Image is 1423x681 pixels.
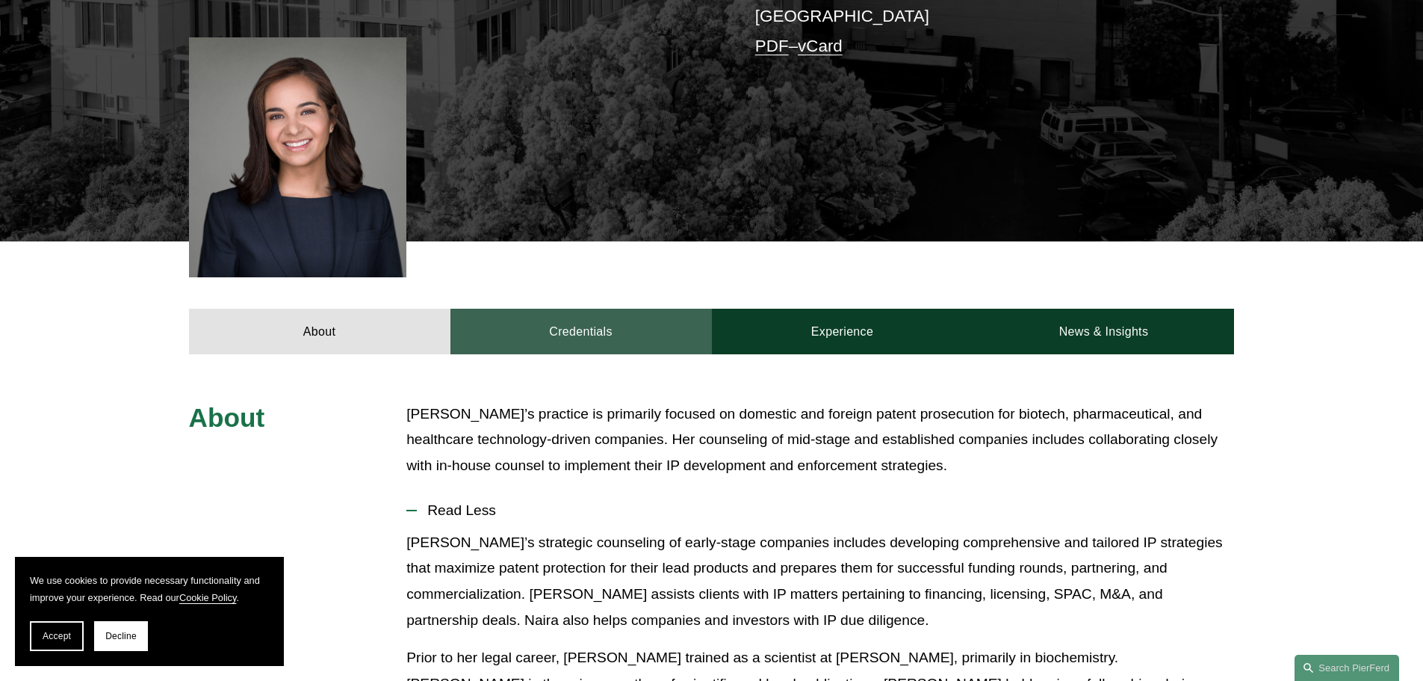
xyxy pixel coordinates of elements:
a: Cookie Policy [179,592,237,603]
a: Credentials [450,309,712,354]
span: Accept [43,631,71,641]
span: About [189,403,265,432]
a: Search this site [1295,655,1399,681]
button: Decline [94,621,148,651]
button: Accept [30,621,84,651]
a: News & Insights [973,309,1234,354]
a: Experience [712,309,973,354]
p: [PERSON_NAME]’s strategic counseling of early-stage companies includes developing comprehensive a... [406,530,1234,633]
a: About [189,309,450,354]
p: [PERSON_NAME]’s practice is primarily focused on domestic and foreign patent prosecution for biot... [406,401,1234,479]
section: Cookie banner [15,557,284,666]
a: PDF [755,37,789,55]
a: vCard [798,37,843,55]
span: Read Less [417,502,1234,519]
span: Decline [105,631,137,641]
p: We use cookies to provide necessary functionality and improve your experience. Read our . [30,572,269,606]
button: Read Less [406,491,1234,530]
